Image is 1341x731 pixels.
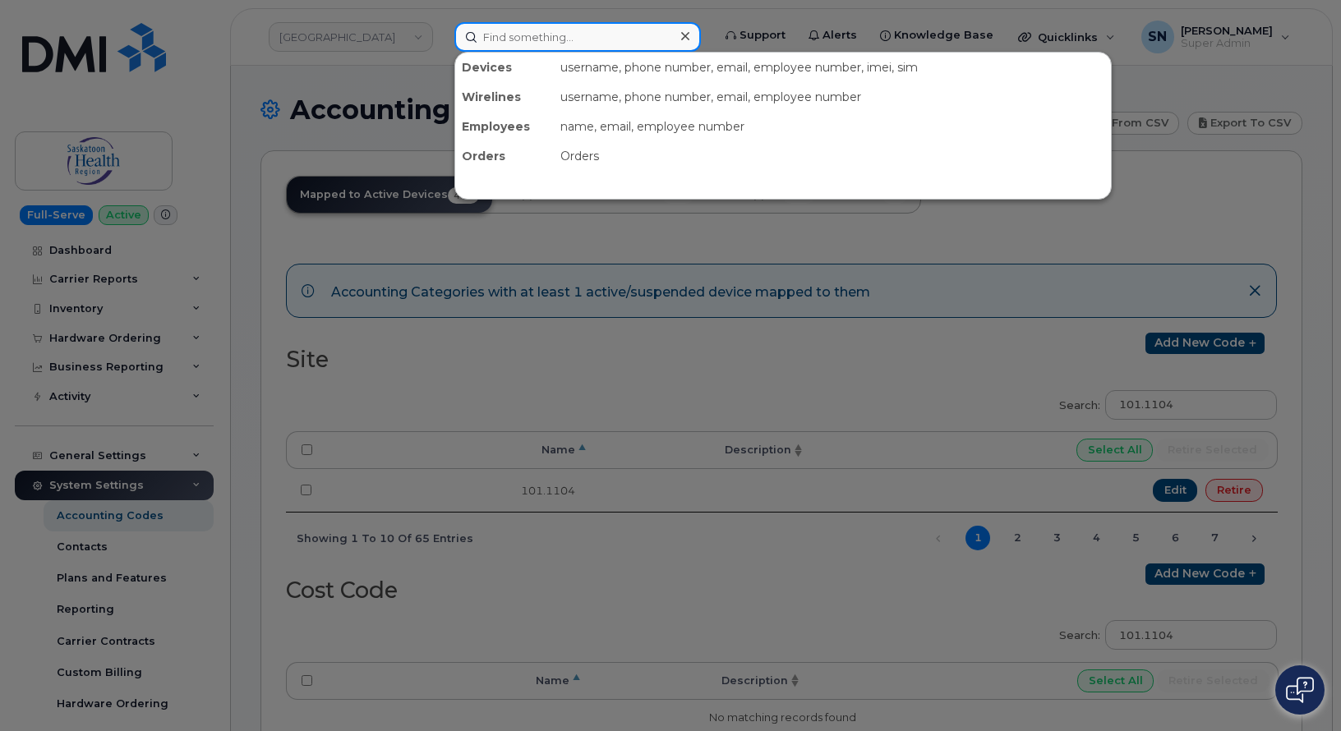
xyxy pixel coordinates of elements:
div: Wirelines [455,82,554,112]
div: Orders [455,141,554,171]
div: username, phone number, email, employee number, imei, sim [554,53,1111,82]
div: Devices [455,53,554,82]
div: Employees [455,112,554,141]
img: Open chat [1286,677,1314,703]
div: username, phone number, email, employee number [554,82,1111,112]
div: Orders [554,141,1111,171]
div: name, email, employee number [554,112,1111,141]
